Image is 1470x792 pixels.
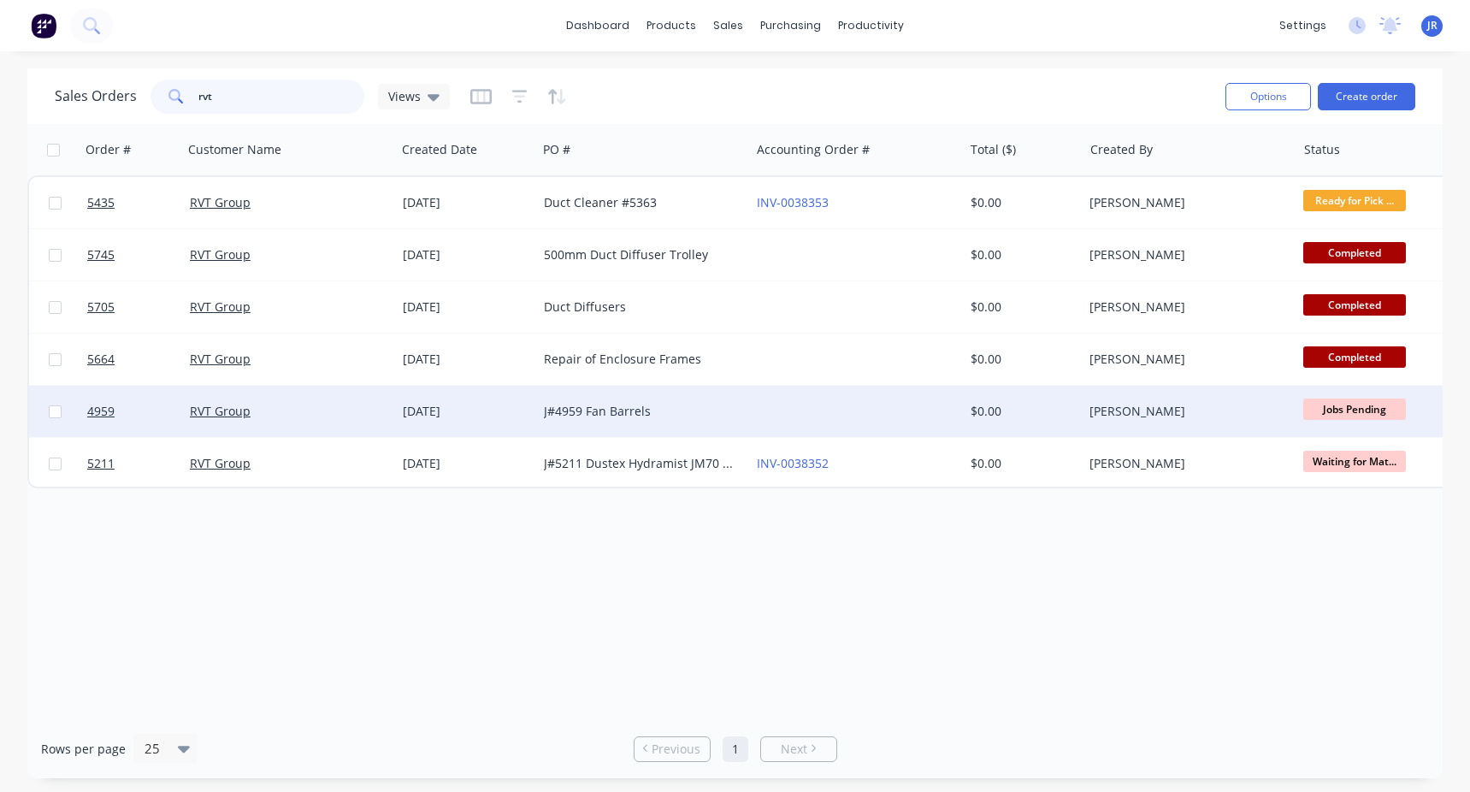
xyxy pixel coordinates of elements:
[87,281,190,333] a: 5705
[188,141,281,158] div: Customer Name
[1303,190,1406,211] span: Ready for Pick ...
[723,736,748,762] a: Page 1 is your current page
[544,403,734,420] div: J#4959 Fan Barrels
[403,194,530,211] div: [DATE]
[752,13,829,38] div: purchasing
[87,403,115,420] span: 4959
[971,455,1071,472] div: $0.00
[403,351,530,368] div: [DATE]
[190,246,251,263] a: RVT Group
[31,13,56,38] img: Factory
[1225,83,1311,110] button: Options
[41,741,126,758] span: Rows per page
[402,141,477,158] div: Created Date
[652,741,700,758] span: Previous
[971,141,1016,158] div: Total ($)
[829,13,912,38] div: productivity
[1304,141,1340,158] div: Status
[86,141,131,158] div: Order #
[558,13,638,38] a: dashboard
[543,141,570,158] div: PO #
[757,455,829,471] a: INV-0038352
[87,194,115,211] span: 5435
[1089,351,1279,368] div: [PERSON_NAME]
[757,194,829,210] a: INV-0038353
[1303,242,1406,263] span: Completed
[544,351,734,368] div: Repair of Enclosure Frames
[190,403,251,419] a: RVT Group
[544,298,734,316] div: Duct Diffusers
[55,88,137,104] h1: Sales Orders
[190,298,251,315] a: RVT Group
[971,246,1071,263] div: $0.00
[87,334,190,385] a: 5664
[1318,83,1415,110] button: Create order
[638,13,705,38] div: products
[198,80,365,114] input: Search...
[971,403,1071,420] div: $0.00
[87,455,115,472] span: 5211
[1303,294,1406,316] span: Completed
[87,246,115,263] span: 5745
[544,194,734,211] div: Duct Cleaner #5363
[87,298,115,316] span: 5705
[87,177,190,228] a: 5435
[544,455,734,472] div: J#5211 Dustex Hydramist JM70 TMT
[544,246,734,263] div: 500mm Duct Diffuser Trolley
[87,351,115,368] span: 5664
[781,741,807,758] span: Next
[190,194,251,210] a: RVT Group
[757,141,870,158] div: Accounting Order #
[1303,451,1406,472] span: Waiting for Mat...
[87,386,190,437] a: 4959
[635,741,710,758] a: Previous page
[1303,399,1406,420] span: Jobs Pending
[761,741,836,758] a: Next page
[403,298,530,316] div: [DATE]
[190,455,251,471] a: RVT Group
[1089,194,1279,211] div: [PERSON_NAME]
[1089,455,1279,472] div: [PERSON_NAME]
[971,298,1071,316] div: $0.00
[403,246,530,263] div: [DATE]
[971,194,1071,211] div: $0.00
[627,736,844,762] ul: Pagination
[190,351,251,367] a: RVT Group
[403,455,530,472] div: [DATE]
[705,13,752,38] div: sales
[1090,141,1153,158] div: Created By
[1089,298,1279,316] div: [PERSON_NAME]
[1303,346,1406,368] span: Completed
[1427,18,1438,33] span: JR
[403,403,530,420] div: [DATE]
[87,438,190,489] a: 5211
[1089,403,1279,420] div: [PERSON_NAME]
[1089,246,1279,263] div: [PERSON_NAME]
[1271,13,1335,38] div: settings
[388,87,421,105] span: Views
[971,351,1071,368] div: $0.00
[87,229,190,281] a: 5745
